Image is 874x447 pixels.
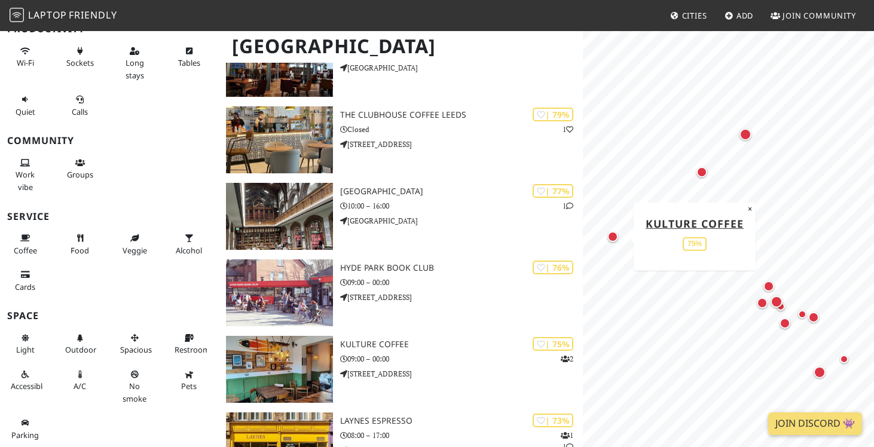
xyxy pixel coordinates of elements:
[7,153,44,197] button: Work vibe
[69,8,117,22] span: Friendly
[117,365,153,408] button: No smoke
[126,57,144,80] span: Long stays
[219,183,583,250] a: Leeds Central Library | 77% 1 [GEOGRAPHIC_DATA] 10:00 – 16:00 [GEOGRAPHIC_DATA]
[340,139,583,150] p: [STREET_ADDRESS]
[737,10,754,21] span: Add
[340,416,583,426] h3: Laynes Espresso
[71,245,89,256] span: Food
[761,278,777,294] div: Map marker
[533,261,573,274] div: | 76%
[766,5,861,26] a: Join Community
[7,211,212,222] h3: Service
[7,135,212,146] h3: Community
[171,228,207,260] button: Alcohol
[14,245,37,256] span: Coffee
[226,336,333,403] img: Kulture Coffee
[123,381,146,403] span: Smoke free
[171,365,207,396] button: Pets
[222,30,580,63] h1: [GEOGRAPHIC_DATA]
[74,381,86,391] span: Air conditioned
[340,124,583,135] p: Closed
[533,108,573,121] div: | 79%
[219,259,583,326] a: Hyde Park Book Club | 76% Hyde Park Book Club 09:00 – 00:00 [STREET_ADDRESS]
[62,228,98,260] button: Food
[665,5,712,26] a: Cities
[646,216,744,230] a: Kulture Coffee
[62,328,98,360] button: Outdoor
[171,328,207,360] button: Restroom
[340,339,583,350] h3: Kulture Coffee
[605,229,621,244] div: Map marker
[340,215,583,226] p: [GEOGRAPHIC_DATA]
[340,263,583,273] h3: Hyde Park Book Club
[7,23,212,35] h3: Productivity
[62,365,98,396] button: A/C
[561,353,573,365] p: 2
[533,414,573,427] div: | 73%
[7,228,44,260] button: Coffee
[7,41,44,73] button: Wi-Fi
[65,344,96,355] span: Outdoor area
[62,153,98,185] button: Groups
[226,259,333,326] img: Hyde Park Book Club
[744,202,756,215] button: Close popup
[72,106,88,117] span: Video/audio calls
[28,8,67,22] span: Laptop
[340,110,583,120] h3: The Clubhouse Coffee Leeds
[176,245,202,256] span: Alcohol
[777,316,793,331] div: Map marker
[340,186,583,197] h3: [GEOGRAPHIC_DATA]
[11,381,47,391] span: Accessible
[10,8,24,22] img: LaptopFriendly
[837,352,851,366] div: Map marker
[7,90,44,121] button: Quiet
[774,299,788,314] div: Map marker
[15,281,35,292] span: Credit cards
[806,310,821,325] div: Map marker
[226,106,333,173] img: The Clubhouse Coffee Leeds
[178,57,200,68] span: Work-friendly tables
[175,344,210,355] span: Restroom
[117,328,153,360] button: Spacious
[181,381,197,391] span: Pet friendly
[340,430,583,441] p: 08:00 – 17:00
[795,307,809,322] div: Map marker
[533,184,573,198] div: | 77%
[16,344,35,355] span: Natural light
[17,57,34,68] span: Stable Wi-Fi
[340,353,583,365] p: 09:00 – 00:00
[563,124,573,135] p: 1
[7,365,44,396] button: Accessible
[11,430,39,440] span: Parking
[120,344,152,355] span: Spacious
[563,200,573,212] p: 1
[694,164,710,180] div: Map marker
[62,41,98,73] button: Sockets
[123,245,147,256] span: Veggie
[10,5,117,26] a: LaptopFriendly LaptopFriendly
[62,90,98,121] button: Calls
[683,237,707,251] div: 75%
[219,106,583,173] a: The Clubhouse Coffee Leeds | 79% 1 The Clubhouse Coffee Leeds Closed [STREET_ADDRESS]
[7,265,44,296] button: Cards
[720,5,759,26] a: Add
[737,126,754,143] div: Map marker
[7,310,212,322] h3: Space
[66,57,94,68] span: Power sockets
[340,200,583,212] p: 10:00 – 16:00
[340,368,583,379] p: [STREET_ADDRESS]
[16,106,35,117] span: Quiet
[754,295,770,311] div: Map marker
[171,41,207,73] button: Tables
[219,336,583,403] a: Kulture Coffee | 75% 2 Kulture Coffee 09:00 – 00:00 [STREET_ADDRESS]
[7,413,44,445] button: Parking
[533,337,573,351] div: | 75%
[340,292,583,303] p: [STREET_ADDRESS]
[682,10,707,21] span: Cities
[226,183,333,250] img: Leeds Central Library
[7,328,44,360] button: Light
[16,169,35,192] span: People working
[117,228,153,260] button: Veggie
[768,293,785,310] div: Map marker
[340,277,583,288] p: 09:00 – 00:00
